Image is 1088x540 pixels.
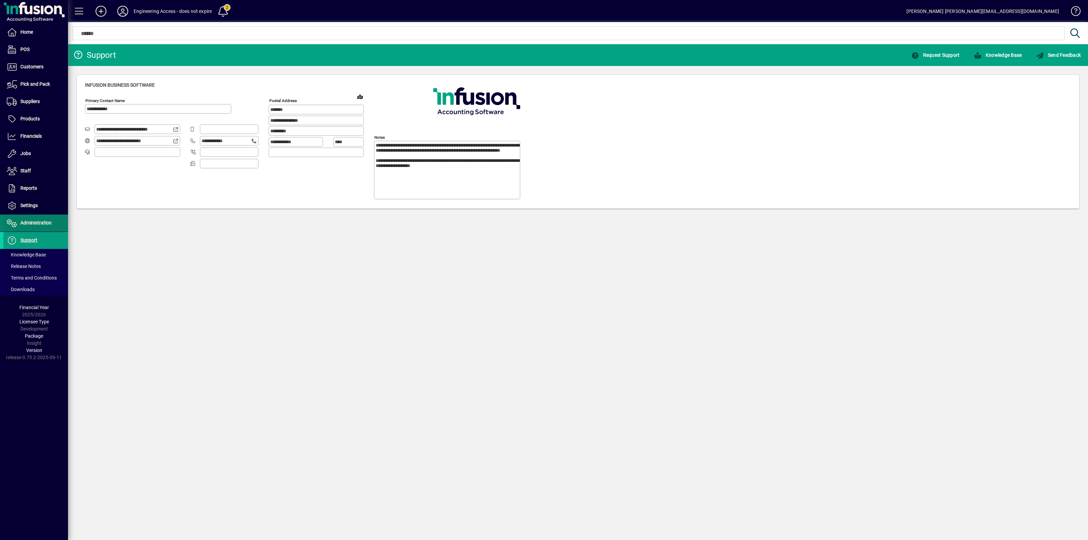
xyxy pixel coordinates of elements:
[20,220,52,225] span: Administration
[20,237,37,243] span: Support
[25,333,43,339] span: Package
[73,50,116,61] div: Support
[112,5,134,17] button: Profile
[90,5,112,17] button: Add
[3,24,68,41] a: Home
[20,29,33,35] span: Home
[85,82,155,88] span: Infusion Business Software
[3,58,68,75] a: Customers
[20,81,50,87] span: Pick and Pack
[3,111,68,128] a: Products
[3,272,68,284] a: Terms and Conditions
[1036,52,1081,58] span: Send Feedback
[85,98,125,103] mat-label: Primary Contact Name
[974,52,1022,58] span: Knowledge Base
[3,215,68,232] a: Administration
[20,203,38,208] span: Settings
[967,49,1029,61] a: Knowledge Base
[20,47,30,52] span: POS
[7,275,57,281] span: Terms and Conditions
[20,64,44,69] span: Customers
[20,116,40,121] span: Products
[26,348,42,353] span: Version
[374,135,385,140] mat-label: Notes
[7,287,35,292] span: Downloads
[20,168,31,173] span: Staff
[7,264,41,269] span: Release Notes
[3,197,68,214] a: Settings
[355,91,365,102] a: View on map
[7,252,46,257] span: Knowledge Base
[1066,1,1079,23] a: Knowledge Base
[20,151,31,156] span: Jobs
[20,99,40,104] span: Suppliers
[3,249,68,260] a: Knowledge Base
[3,284,68,295] a: Downloads
[3,180,68,197] a: Reports
[3,145,68,162] a: Jobs
[19,319,49,324] span: Licensee Type
[3,76,68,93] a: Pick and Pack
[3,260,68,272] a: Release Notes
[3,93,68,110] a: Suppliers
[20,133,42,139] span: Financials
[20,185,37,191] span: Reports
[3,163,68,180] a: Staff
[911,52,959,58] span: Request Support
[3,41,68,58] a: POS
[3,128,68,145] a: Financials
[906,6,1059,17] div: [PERSON_NAME] [PERSON_NAME][EMAIL_ADDRESS][DOMAIN_NAME]
[972,49,1023,61] button: Knowledge Base
[1034,49,1083,61] button: Send Feedback
[134,6,212,17] div: Engineering Access - does not expire
[19,305,49,310] span: Financial Year
[910,49,961,61] button: Request Support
